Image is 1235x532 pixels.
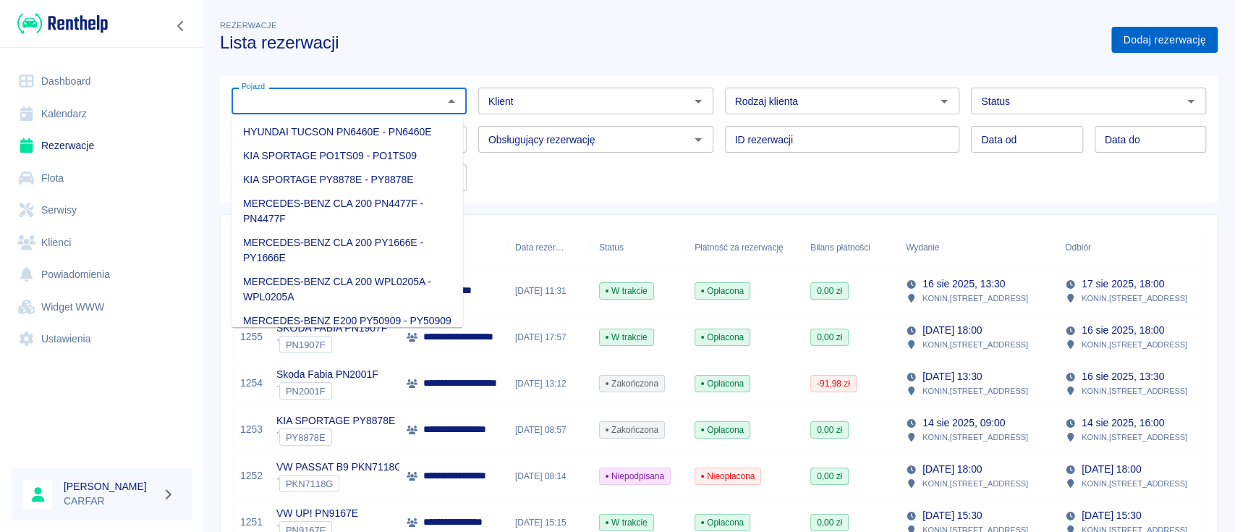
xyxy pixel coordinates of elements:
[599,227,624,268] div: Status
[508,360,592,407] div: [DATE] 13:12
[811,423,848,436] span: 0,00 zł
[1111,27,1218,54] a: Dodaj rezerwację
[922,292,1028,305] p: KONIN , [STREET_ADDRESS]
[922,323,982,338] p: [DATE] 18:00
[803,227,899,268] div: Bilans płatności
[240,468,263,484] a: 1252
[1058,227,1217,268] div: Odbiór
[600,423,664,436] span: Zakończona
[922,462,982,477] p: [DATE] 18:00
[220,33,1100,53] h3: Lista rezerwacji
[1082,369,1164,384] p: 16 sie 2025, 13:30
[1082,415,1164,431] p: 14 sie 2025, 16:00
[515,227,564,268] div: Data rezerwacji
[600,470,670,483] span: Niepodpisana
[508,314,592,360] div: [DATE] 17:57
[276,428,395,446] div: `
[280,339,331,350] span: PN1907F
[1065,227,1091,268] div: Odbiór
[811,284,848,297] span: 0,00 zł
[12,291,192,324] a: Widget WWW
[508,453,592,499] div: [DATE] 08:14
[220,21,276,30] span: Rezerwacje
[971,126,1082,153] input: DD.MM.YYYY
[922,338,1028,351] p: KONIN , [STREET_ADDRESS]
[695,284,750,297] span: Opłacona
[232,231,463,270] li: MERCEDES-BENZ CLA 200 PY1666E - PY1666E
[276,382,378,400] div: `
[508,227,592,268] div: Data rezerwacji
[508,407,592,453] div: [DATE] 08:57
[592,227,687,268] div: Status
[276,460,402,475] p: VW PASSAT B9 PKN7118G
[1082,384,1187,397] p: KONIN , [STREET_ADDRESS]
[17,12,108,35] img: Renthelp logo
[399,227,508,268] div: Klient
[170,17,192,35] button: Zwiń nawigację
[810,227,870,268] div: Bilans płatności
[242,81,265,92] label: Pojazd
[1082,276,1164,292] p: 17 sie 2025, 18:00
[232,309,463,333] li: MERCEDES-BENZ E200 PY50909 - PY50909
[441,91,462,111] button: Zamknij
[1082,323,1164,338] p: 16 sie 2025, 18:00
[687,227,803,268] div: Płatność za rezerwację
[280,432,331,443] span: PY8878E
[1082,292,1187,305] p: KONIN , [STREET_ADDRESS]
[12,12,108,35] a: Renthelp logo
[12,194,192,227] a: Serwisy
[508,268,592,314] div: [DATE] 11:31
[600,377,664,390] span: Zakończona
[64,494,156,509] p: CARFAR
[939,237,959,258] button: Sort
[280,478,339,489] span: PKN7118G
[906,227,939,268] div: Wydanie
[1082,477,1187,490] p: KONIN , [STREET_ADDRESS]
[688,91,708,111] button: Otwórz
[695,470,760,483] span: Nieopłacona
[232,192,463,231] li: MERCEDES-BENZ CLA 200 PN4477F - PN4477F
[280,386,331,397] span: PN2001F
[811,516,848,529] span: 0,00 zł
[600,331,653,344] span: W trakcie
[276,413,395,428] p: KIA SPORTAGE PY8878E
[12,65,192,98] a: Dashboard
[1095,126,1206,153] input: DD.MM.YYYY
[922,276,1005,292] p: 16 sie 2025, 13:30
[934,91,954,111] button: Otwórz
[276,336,387,353] div: `
[922,431,1028,444] p: KONIN , [STREET_ADDRESS]
[600,516,653,529] span: W trakcie
[1091,237,1111,258] button: Sort
[564,237,585,258] button: Sort
[811,470,848,483] span: 0,00 zł
[64,479,156,494] h6: [PERSON_NAME]
[12,258,192,291] a: Powiadomienia
[811,331,848,344] span: 0,00 zł
[1082,338,1187,351] p: KONIN , [STREET_ADDRESS]
[12,98,192,130] a: Kalendarz
[695,423,750,436] span: Opłacona
[695,377,750,390] span: Opłacona
[1082,462,1141,477] p: [DATE] 18:00
[899,227,1058,268] div: Wydanie
[232,120,463,144] li: HYUNDAI TUCSON PN6460E - PN6460E
[276,475,402,492] div: `
[276,367,378,382] p: Skoda Fabia PN2001F
[240,422,263,437] a: 1253
[232,144,463,168] li: KIA SPORTAGE PO1TS09 - PO1TS09
[12,130,192,162] a: Rezerwacje
[240,329,263,345] a: 1255
[276,506,358,521] p: VW UP! PN9167E
[811,377,856,390] span: -91,98 zł
[922,508,982,523] p: [DATE] 15:30
[922,384,1028,397] p: KONIN , [STREET_ADDRESS]
[276,321,387,336] p: SKODA FABIA PN1907F
[695,331,750,344] span: Opłacona
[695,516,750,529] span: Opłacona
[922,369,982,384] p: [DATE] 13:30
[600,284,653,297] span: W trakcie
[1082,431,1187,444] p: KONIN , [STREET_ADDRESS]
[1082,508,1141,523] p: [DATE] 15:30
[922,477,1028,490] p: KONIN , [STREET_ADDRESS]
